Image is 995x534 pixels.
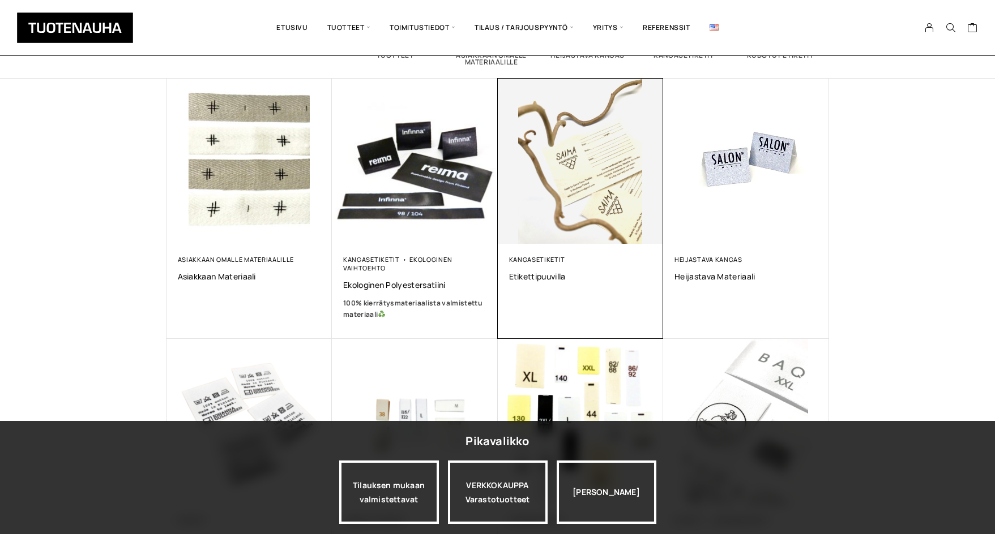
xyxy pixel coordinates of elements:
[343,298,486,320] a: 100% kierrätysmateriaalista valmistettu materiaali♻️
[267,8,317,47] a: Etusivu
[443,52,540,66] h2: Asiakkaan omalle materiaalille
[509,271,652,282] a: Etikettipuuvilla
[509,255,566,264] a: Kangasetiketit
[178,271,321,282] a: Asiakkaan materiaali
[380,8,465,47] span: Toimitustiedot
[448,460,548,524] a: VERKKOKAUPPAVarastotuotteet
[378,311,385,317] img: ♻️
[919,23,941,33] a: My Account
[636,52,732,59] h2: Kangasetiketit
[557,460,656,524] div: [PERSON_NAME]
[940,23,962,33] button: Search
[318,8,380,47] span: Tuotteet
[710,24,719,31] img: English
[178,255,294,264] a: Asiakkaan omalle materiaalille
[343,279,486,290] a: Ekologinen polyestersatiini
[465,8,583,47] span: Tilaus / Tarjouspyyntö
[540,52,636,59] h2: Heijastava kangas
[343,298,482,319] b: 100% kierrätysmateriaalista valmistettu materiaali
[17,12,133,43] img: Tuotenauha Oy
[347,52,443,59] h2: Tuotteet
[466,431,529,451] div: Pikavalikko
[674,255,742,264] a: Heijastava kangas
[583,8,633,47] span: Yritys
[339,460,439,524] a: Tilauksen mukaan valmistettavat
[343,255,452,272] a: Ekologinen vaihtoehto
[448,460,548,524] div: VERKKOKAUPPA Varastotuotteet
[674,271,818,282] a: Heijastava materiaali
[343,255,400,264] a: Kangasetiketit
[967,22,978,36] a: Cart
[732,52,829,59] h2: Kudotut etiketit
[633,8,700,47] a: Referenssit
